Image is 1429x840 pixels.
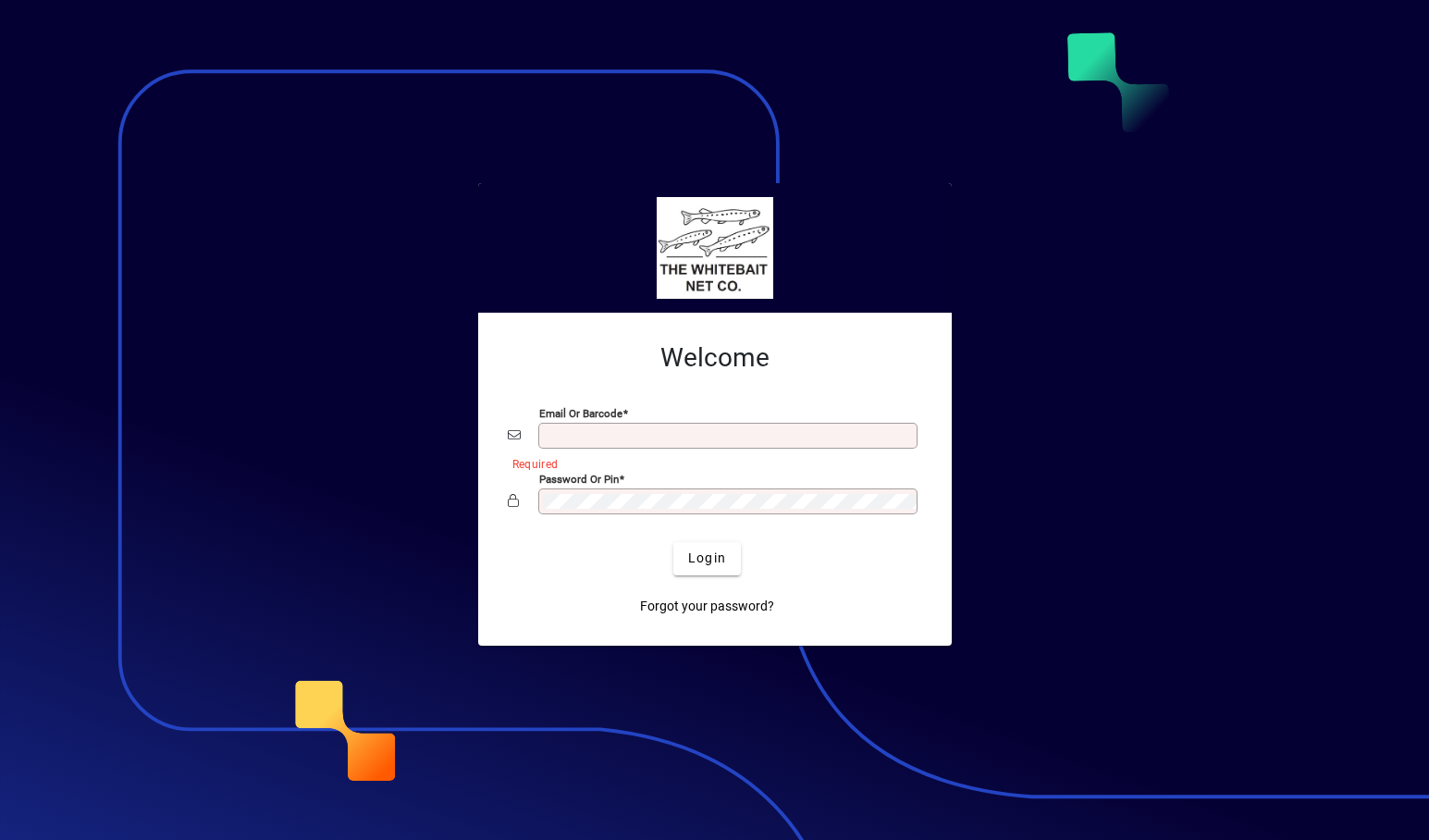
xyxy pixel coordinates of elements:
[673,542,741,575] button: Login
[688,549,726,568] span: Login
[539,406,622,419] mat-label: Email or Barcode
[512,453,907,473] mat-error: Required
[633,590,782,624] a: Forgot your password?
[640,597,774,616] span: Forgot your password?
[539,472,619,485] mat-label: Password or Pin
[508,342,922,374] h2: Welcome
